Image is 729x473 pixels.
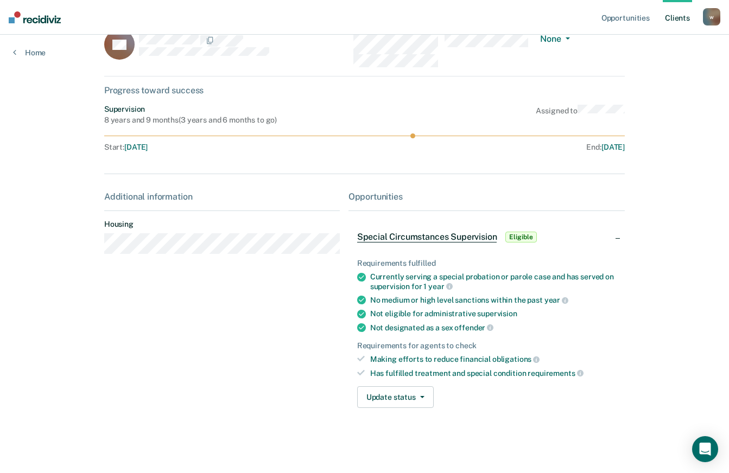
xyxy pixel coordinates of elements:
a: Home [13,48,46,57]
span: supervision [477,309,517,318]
span: Eligible [505,232,536,242]
div: Requirements fulfilled [357,259,616,268]
span: requirements [528,369,583,378]
div: Open Intercom Messenger [692,436,718,462]
span: [DATE] [124,143,148,151]
div: Assigned to [536,105,625,125]
div: Start : [104,143,365,152]
button: Update status [357,386,434,408]
div: 8 years and 9 months ( 3 years and 6 months to go ) [104,116,277,125]
div: Making efforts to reduce financial [370,354,616,364]
div: No medium or high level sanctions within the past [370,295,616,305]
div: Progress toward success [104,85,625,95]
div: Not designated as a sex [370,323,616,333]
div: Requirements for agents to check [357,341,616,350]
button: None [540,34,574,46]
img: Recidiviz [9,11,61,23]
dt: Housing [104,220,340,229]
div: Opportunities [348,191,625,202]
span: [DATE] [601,143,625,151]
div: Has fulfilled treatment and special condition [370,368,616,378]
div: Currently serving a special probation or parole case and has served on supervision for 1 [370,272,616,291]
div: Supervision [104,105,277,114]
span: obligations [492,355,540,363]
span: Special Circumstances Supervision [357,232,497,242]
div: Not eligible for administrative [370,309,616,318]
div: Additional information [104,191,340,202]
span: year [428,282,452,291]
span: offender [454,323,493,332]
div: End : [369,143,625,152]
div: Special Circumstances SupervisionEligible [348,220,625,254]
button: w [703,8,720,25]
span: year [544,296,568,304]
